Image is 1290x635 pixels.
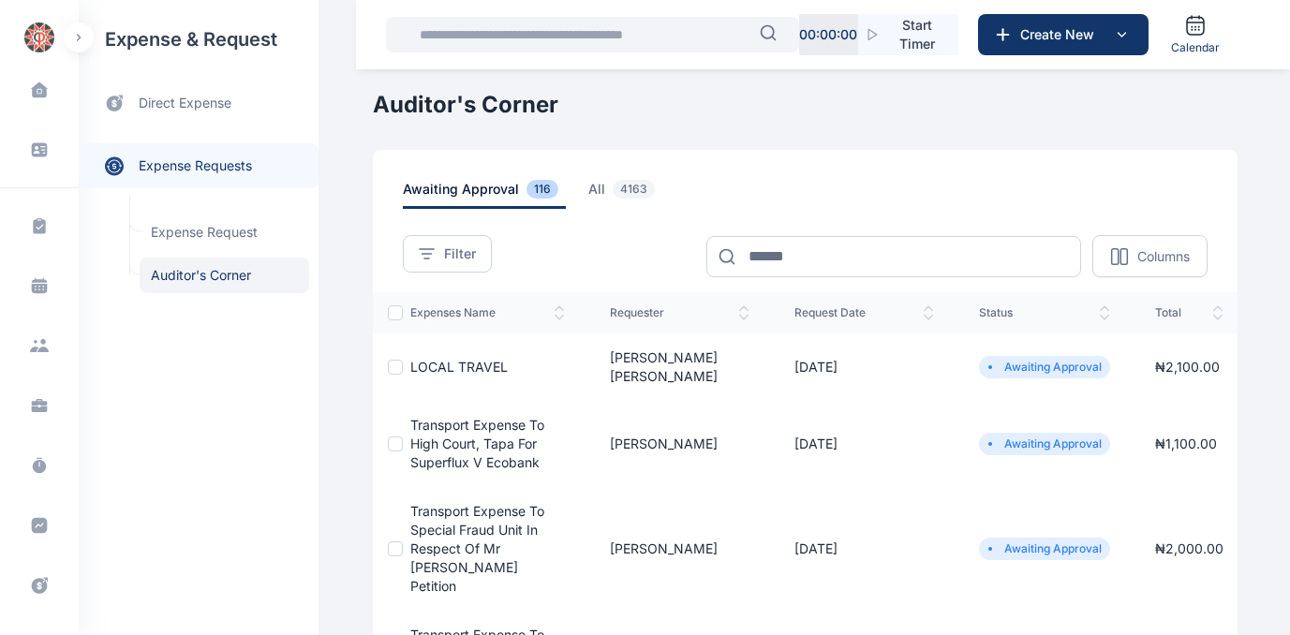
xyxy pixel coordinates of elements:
td: [DATE] [772,401,956,487]
td: [PERSON_NAME] [587,401,772,487]
td: [DATE] [772,487,956,611]
a: awaiting approval116 [403,180,588,209]
span: Requester [610,305,749,320]
a: direct expense [79,79,319,128]
span: Create New [1013,25,1110,44]
td: [PERSON_NAME] [587,487,772,611]
a: Calendar [1164,7,1227,63]
span: Calendar [1171,40,1220,55]
span: ₦ 1,100.00 [1155,436,1217,451]
span: request date [794,305,934,320]
span: Filter [444,244,476,263]
a: Transport expense to Special Fraud Unit in respect of Mr [PERSON_NAME] petition [410,503,544,594]
button: Columns [1092,235,1208,277]
span: Start Timer [891,16,943,53]
li: Awaiting Approval [986,436,1103,451]
a: Expense Request [140,214,309,250]
span: status [979,305,1110,320]
li: Awaiting Approval [986,360,1103,375]
span: all [588,180,662,209]
a: expense requests [79,143,319,188]
span: expenses Name [410,305,565,320]
div: expense requests [79,128,319,188]
span: 116 [526,180,558,199]
span: 4163 [613,180,655,199]
td: [DATE] [772,333,956,401]
p: 00 : 00 : 00 [799,25,857,44]
a: Transport expense to High Court, Tapa for Superflux v Ecobank [410,417,544,470]
span: ₦ 2,100.00 [1155,359,1220,375]
a: all4163 [588,180,685,209]
span: total [1155,305,1223,320]
button: Filter [403,235,492,273]
button: Start Timer [858,14,958,55]
span: awaiting approval [403,180,566,209]
a: LOCAL TRAVEL [410,359,508,375]
h1: Auditor's Corner [373,90,1238,120]
td: [PERSON_NAME] [PERSON_NAME] [587,333,772,401]
button: Create New [978,14,1149,55]
p: Columns [1137,247,1190,266]
span: direct expense [139,94,231,113]
span: ₦ 2,000.00 [1155,540,1223,556]
a: Auditor's Corner [140,258,309,293]
li: Awaiting Approval [986,541,1103,556]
